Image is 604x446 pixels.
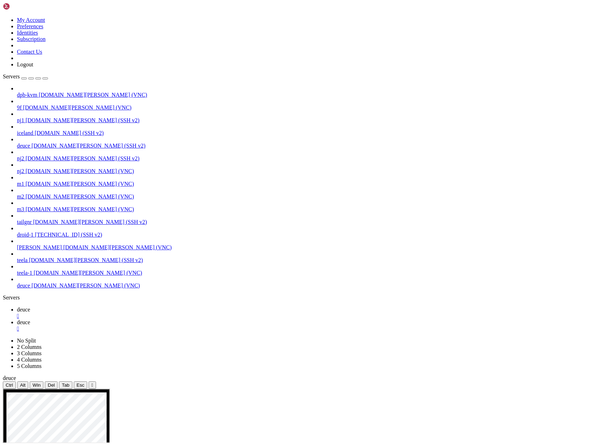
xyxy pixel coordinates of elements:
li: m3 [DOMAIN_NAME][PERSON_NAME] (VNC) [17,200,601,213]
li: deuce [DOMAIN_NAME][PERSON_NAME] (SSH v2) [17,136,601,149]
span: dpb-kvm [17,92,37,98]
span: iceland [17,130,33,136]
span: [DOMAIN_NAME][PERSON_NAME] (VNC) [25,168,134,174]
a: Identities [17,30,38,36]
a: 2 Columns [17,344,42,350]
span: droid-1 [17,232,34,238]
span: Alt [20,382,26,388]
span: [DOMAIN_NAME][PERSON_NAME] (VNC) [34,270,142,276]
li: [PERSON_NAME] [DOMAIN_NAME][PERSON_NAME] (VNC) [17,238,601,251]
a: Logout [17,61,33,67]
li: dpb-kvm [DOMAIN_NAME][PERSON_NAME] (VNC) [17,85,601,98]
span: deuce [17,143,30,149]
li: m2 [DOMAIN_NAME][PERSON_NAME] (VNC) [17,187,601,200]
span: [DOMAIN_NAME][PERSON_NAME] (VNC) [25,194,134,200]
a: 5 Columns [17,363,42,369]
li: nj2 [DOMAIN_NAME][PERSON_NAME] (VNC) [17,162,601,174]
span: [DOMAIN_NAME][PERSON_NAME] (SSH v2) [25,117,139,123]
div:  [91,382,93,388]
span: nj2 [17,155,24,161]
button: Del [45,381,58,389]
span: Tab [62,382,70,388]
span: dpb@deuce [3,3,35,11]
li: 9f [DOMAIN_NAME][PERSON_NAME] (VNC) [17,98,601,111]
span: m3 [17,206,24,212]
button: Alt [17,381,29,389]
span: nj1 [17,117,24,123]
a: 4 Columns [17,357,42,363]
span: [DOMAIN_NAME][PERSON_NAME] (SSH v2) [29,257,143,263]
li: teela [DOMAIN_NAME][PERSON_NAME] (SSH v2) [17,251,601,263]
span: [TECHNICAL_ID] (SSH v2) [35,232,102,238]
div: Servers [3,295,601,301]
li: deuce [DOMAIN_NAME][PERSON_NAME] (VNC) [17,276,601,289]
li: nj1 [DOMAIN_NAME][PERSON_NAME] (SSH v2) [17,111,601,124]
li: nj2 [DOMAIN_NAME][PERSON_NAME] (SSH v2) [17,149,601,162]
a: Servers [3,73,48,79]
a: dpb-kvm [DOMAIN_NAME][PERSON_NAME] (VNC) [17,92,601,98]
span: deuce [17,283,30,289]
span: m1 [17,181,24,187]
a: Preferences [17,23,43,29]
a: m2 [DOMAIN_NAME][PERSON_NAME] (VNC) [17,194,601,200]
span: m2 [17,194,24,200]
span: deuce [17,307,30,313]
span: [DOMAIN_NAME][PERSON_NAME] (SSH v2) [33,219,147,225]
a: nj1 [DOMAIN_NAME][PERSON_NAME] (SSH v2) [17,117,601,124]
span: [PERSON_NAME] [17,244,62,250]
li: teela-1 [DOMAIN_NAME][PERSON_NAME] (VNC) [17,263,601,276]
button:  [89,381,96,389]
span: [DOMAIN_NAME][PERSON_NAME] (VNC) [31,283,140,289]
span: deuce [3,375,16,381]
a:  [17,326,601,332]
li: iceland [DOMAIN_NAME] (SSH v2) [17,124,601,136]
a: teela [DOMAIN_NAME][PERSON_NAME] (SSH v2) [17,257,601,263]
span: [DOMAIN_NAME] (SSH v2) [35,130,104,136]
span: ~ [38,3,42,11]
span: [DOMAIN_NAME][PERSON_NAME] (SSH v2) [25,155,139,161]
span: [DOMAIN_NAME][PERSON_NAME] (SSH v2) [31,143,145,149]
div: (13, 0) [49,3,53,11]
a: tailgnr [DOMAIN_NAME][PERSON_NAME] (SSH v2) [17,219,601,225]
a: deuce [DOMAIN_NAME][PERSON_NAME] (VNC) [17,283,601,289]
span: 9f [17,105,22,111]
a: My Account [17,17,45,23]
a: deuce [17,319,601,332]
span: deuce [17,319,30,325]
span: teela-1 [17,270,32,276]
span: [DOMAIN_NAME][PERSON_NAME] (VNC) [25,181,134,187]
span: Del [48,382,55,388]
span: tailgnr [17,219,32,225]
a: Subscription [17,36,46,42]
a: teela-1 [DOMAIN_NAME][PERSON_NAME] (VNC) [17,270,601,276]
a: [PERSON_NAME] [DOMAIN_NAME][PERSON_NAME] (VNC) [17,244,601,251]
span: nj2 [17,168,24,174]
li: tailgnr [DOMAIN_NAME][PERSON_NAME] (SSH v2) [17,213,601,225]
span: teela [17,257,28,263]
a: iceland [DOMAIN_NAME] (SSH v2) [17,130,601,136]
li: droid-1 [TECHNICAL_ID] (SSH v2) [17,225,601,238]
a: deuce [17,307,601,319]
button: Win [30,381,43,389]
x-row: : $ [3,3,591,11]
img: Shellngn [3,3,43,10]
span: Servers [3,73,20,79]
a: nj2 [DOMAIN_NAME][PERSON_NAME] (SSH v2) [17,155,601,162]
button: Esc [74,381,87,389]
a: deuce [DOMAIN_NAME][PERSON_NAME] (SSH v2) [17,143,601,149]
li: m1 [DOMAIN_NAME][PERSON_NAME] (VNC) [17,174,601,187]
a:  [17,313,601,319]
a: m3 [DOMAIN_NAME][PERSON_NAME] (VNC) [17,206,601,213]
button: Ctrl [3,381,16,389]
span: [DOMAIN_NAME][PERSON_NAME] (VNC) [63,244,172,250]
a: droid-1 [TECHNICAL_ID] (SSH v2) [17,232,601,238]
a: nj2 [DOMAIN_NAME][PERSON_NAME] (VNC) [17,168,601,174]
span: [DOMAIN_NAME][PERSON_NAME] (VNC) [25,206,134,212]
a: 3 Columns [17,350,42,356]
span: [DOMAIN_NAME][PERSON_NAME] (VNC) [39,92,147,98]
a: m1 [DOMAIN_NAME][PERSON_NAME] (VNC) [17,181,601,187]
span: Esc [77,382,84,388]
a: No Split [17,338,36,344]
span: Win [32,382,41,388]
